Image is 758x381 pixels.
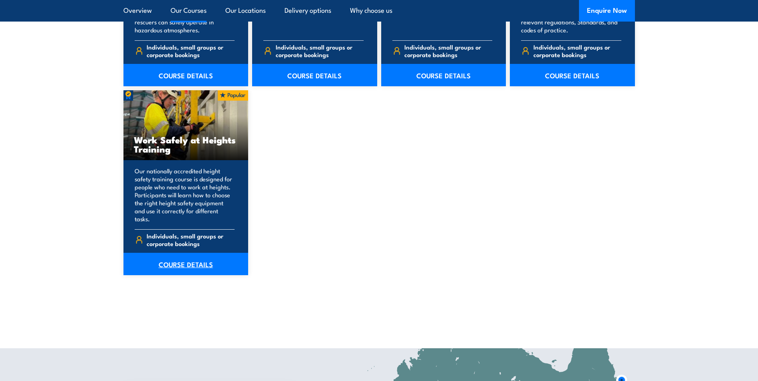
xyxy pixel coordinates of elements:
[533,43,621,58] span: Individuals, small groups or corporate bookings
[381,64,506,86] a: COURSE DETAILS
[147,232,235,247] span: Individuals, small groups or corporate bookings
[276,43,364,58] span: Individuals, small groups or corporate bookings
[123,253,249,275] a: COURSE DETAILS
[134,135,238,153] h3: Work Safely at Heights Training
[123,64,249,86] a: COURSE DETAILS
[252,64,377,86] a: COURSE DETAILS
[135,167,235,223] p: Our nationally accredited height safety training course is designed for people who need to work a...
[147,43,235,58] span: Individuals, small groups or corporate bookings
[510,64,635,86] a: COURSE DETAILS
[404,43,492,58] span: Individuals, small groups or corporate bookings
